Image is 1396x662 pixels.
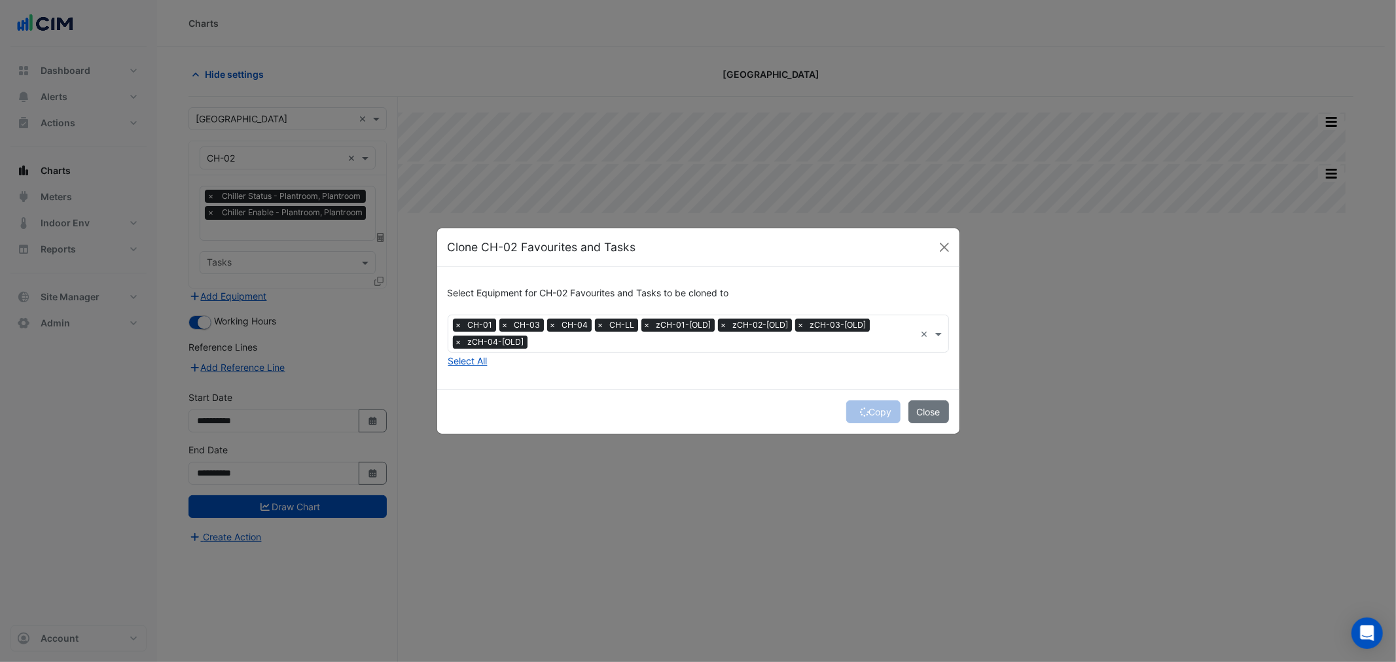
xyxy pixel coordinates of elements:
[547,319,559,332] span: ×
[465,319,496,332] span: CH-01
[935,237,954,257] button: Close
[453,336,465,349] span: ×
[921,327,932,341] span: Clear
[448,288,949,299] h6: Select Equipment for CH-02 Favourites and Tasks to be cloned to
[559,319,592,332] span: CH-04
[730,319,792,332] span: zCH-02-[OLD]
[465,336,528,349] span: zCH-04-[OLD]
[511,319,544,332] span: CH-03
[795,319,807,332] span: ×
[908,400,949,423] button: Close
[641,319,653,332] span: ×
[607,319,638,332] span: CH-LL
[448,353,488,368] button: Select All
[448,239,636,256] h5: Clone CH-02 Favourites and Tasks
[1351,618,1383,649] div: Open Intercom Messenger
[718,319,730,332] span: ×
[499,319,511,332] span: ×
[807,319,870,332] span: zCH-03-[OLD]
[595,319,607,332] span: ×
[453,319,465,332] span: ×
[653,319,715,332] span: zCH-01-[OLD]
